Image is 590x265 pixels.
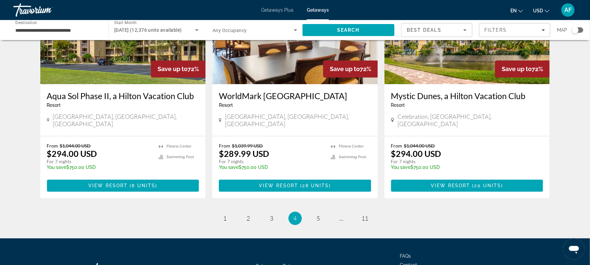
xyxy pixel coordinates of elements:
a: Getaways Plus [261,7,294,13]
p: $750.00 USD [219,165,324,170]
span: en [510,8,517,13]
span: Search [337,27,360,33]
span: Swimming Pool [339,155,366,159]
span: From [391,143,402,149]
span: USD [533,8,543,13]
span: [GEOGRAPHIC_DATA], [GEOGRAPHIC_DATA], [GEOGRAPHIC_DATA] [225,113,371,127]
span: 3 [270,215,274,222]
mat-select: Sort by [407,26,467,34]
span: 28 units [302,183,329,188]
a: Getaways [307,7,329,13]
span: Best Deals [407,27,441,33]
span: $1,044.00 USD [60,143,91,149]
span: Swimming Pool [167,155,194,159]
p: $750.00 USD [391,165,537,170]
span: ( ) [298,183,331,188]
p: $750.00 USD [47,165,152,170]
span: Map [557,25,567,35]
span: 8 units [132,183,156,188]
span: [DATE] (12,376 units available) [114,27,182,33]
span: From [47,143,58,149]
p: $294.00 USD [391,149,441,159]
button: View Resort(20 units) [391,180,543,192]
button: View Resort(28 units) [219,180,371,192]
button: Change language [510,6,523,15]
span: 4 [294,215,297,222]
span: ( ) [470,183,503,188]
span: 20 units [474,183,501,188]
button: Filters [479,23,550,37]
span: Celebration, [GEOGRAPHIC_DATA], [GEOGRAPHIC_DATA] [397,113,543,127]
a: Mystic Dunes, a Hilton Vacation Club [391,91,543,101]
span: $1,039.99 USD [232,143,263,149]
span: View Resort [431,183,470,188]
span: You save [47,165,67,170]
span: Destination [15,20,37,25]
button: User Menu [559,3,577,17]
span: View Resort [88,183,128,188]
span: Resort [391,102,405,108]
span: Fitness Center [339,144,364,149]
p: $289.99 USD [219,149,269,159]
div: 72% [323,60,378,77]
span: ... [340,215,344,222]
span: Fitness Center [167,144,192,149]
a: WorldMark [GEOGRAPHIC_DATA] [219,91,371,101]
span: You save [391,165,411,170]
span: ( ) [128,183,157,188]
span: Resort [219,102,233,108]
a: Aqua Sol Phase II, a Hilton Vacation Club [47,91,199,101]
p: For 7 nights [391,159,537,165]
span: You save [219,165,239,170]
span: Start Month [114,21,137,25]
span: 1 [224,215,227,222]
span: AF [564,7,572,13]
a: FAQs [400,253,411,259]
span: Save up to [158,65,188,72]
span: 2 [247,215,250,222]
span: 5 [317,215,320,222]
a: Travorium [13,1,80,19]
span: [GEOGRAPHIC_DATA], [GEOGRAPHIC_DATA], [GEOGRAPHIC_DATA] [53,113,199,127]
span: From [219,143,230,149]
button: Change currency [533,6,549,15]
span: 11 [362,215,368,222]
span: View Resort [259,183,298,188]
span: Resort [47,102,61,108]
p: For 7 nights [219,159,324,165]
nav: Pagination [40,212,550,225]
p: For 7 nights [47,159,152,165]
span: $1,044.00 USD [404,143,435,149]
div: 72% [151,60,206,77]
div: 72% [495,60,550,77]
iframe: Button to launch messaging window [563,238,585,260]
button: Search [302,24,394,36]
span: Save up to [330,65,360,72]
button: View Resort(8 units) [47,180,199,192]
p: $294.00 USD [47,149,97,159]
input: Select destination [15,26,100,34]
span: Save up to [502,65,532,72]
span: Filters [484,27,507,33]
span: Any Occupancy [213,28,247,33]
